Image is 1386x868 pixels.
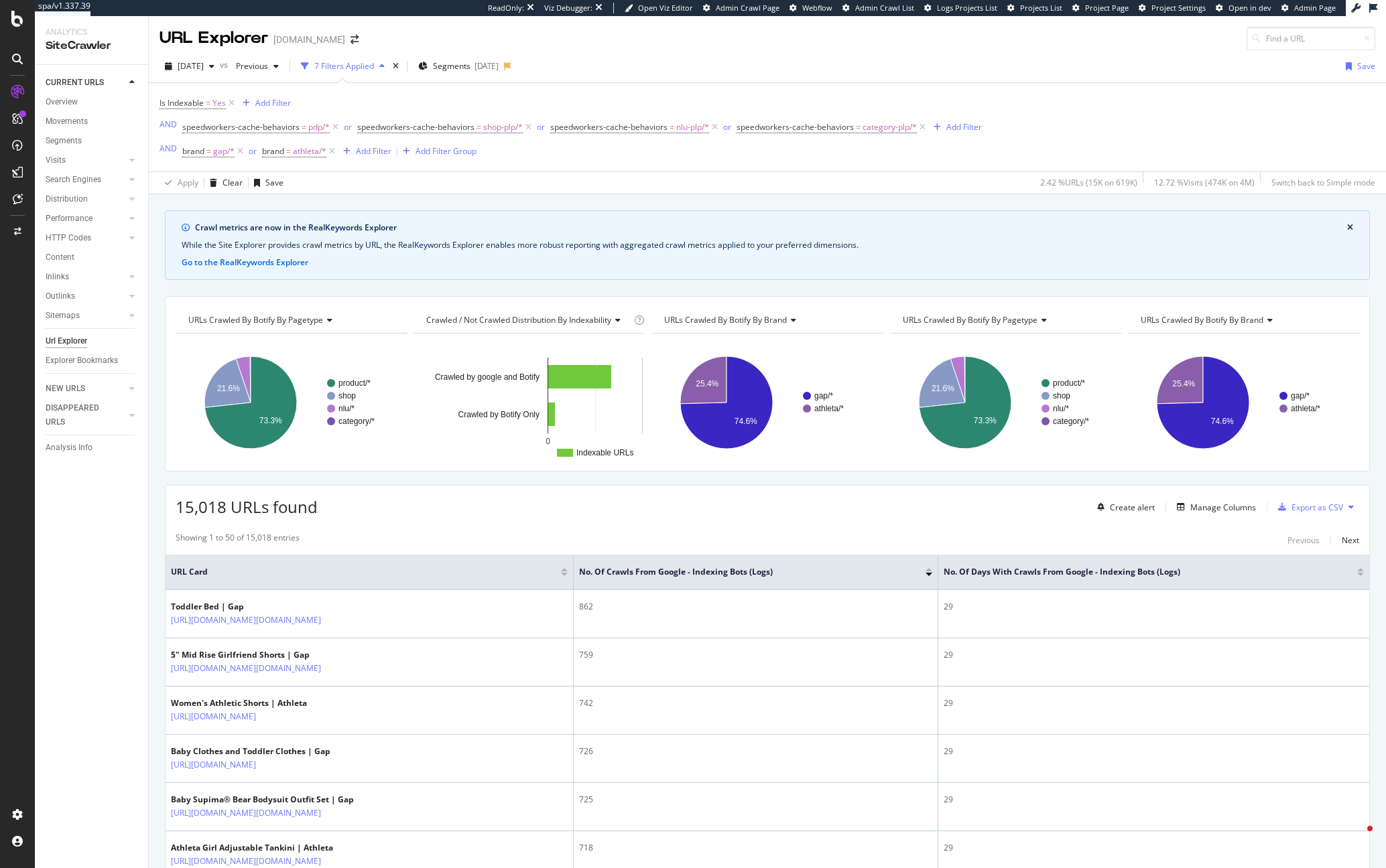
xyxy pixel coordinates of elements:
span: brand [182,145,204,157]
iframe: Intercom live chat [1340,822,1373,855]
a: Distribution [46,192,125,206]
div: Add Filter Group [416,145,477,157]
span: Is Indexable [160,97,204,108]
span: URL Card [171,566,558,578]
text: gap/* [814,391,833,401]
span: = [856,121,861,133]
div: Next [1342,534,1359,546]
div: 7 Filters Applied [314,60,374,72]
div: Manage Columns [1190,502,1256,513]
button: or [249,145,257,157]
span: Projects List [1020,3,1062,13]
a: Explorer Bookmarks [46,354,139,368]
h4: URLs Crawled By Botify By pagetype [900,309,1109,331]
span: URLs Crawled By Botify By brand [664,314,787,325]
div: HTTP Codes [46,231,91,245]
svg: A chart. [1128,344,1357,461]
div: times [390,60,401,73]
div: 742 [579,697,932,709]
div: Movements [46,115,88,129]
span: vs [220,59,231,70]
button: Manage Columns [1172,499,1256,515]
text: shop [338,391,356,401]
a: [URL][DOMAIN_NAME][DOMAIN_NAME] [171,806,321,820]
button: or [537,121,545,133]
div: Search Engines [46,173,101,187]
span: = [477,121,481,133]
a: Url Explorer [46,334,139,348]
span: athleta/* [293,142,326,161]
a: Admin Crawl List [842,3,914,13]
div: 5" Mid Rise Girlfriend Shorts | Gap [171,649,365,661]
span: nlu-plp/* [676,118,709,137]
button: Create alert [1092,496,1155,518]
span: pdp/* [308,118,330,137]
div: Distribution [46,192,88,206]
div: [DOMAIN_NAME] [273,33,345,46]
div: or [344,121,352,133]
text: gap/* [1291,391,1310,401]
a: NEW URLS [46,382,125,396]
button: or [723,121,731,133]
text: nlu/* [1053,404,1069,413]
div: 759 [579,649,932,661]
text: category/* [1053,417,1089,426]
div: Switch back to Simple mode [1271,177,1375,188]
a: Project Settings [1139,3,1206,13]
button: Add Filter Group [397,143,477,159]
div: While the Site Explorer provides crawl metrics by URL, the RealKeywords Explorer enables more rob... [182,239,1353,251]
a: Admin Page [1281,3,1336,13]
div: NEW URLS [46,382,85,396]
span: URLs Crawled By Botify By brand [1141,314,1263,325]
div: Analytics [46,27,137,38]
span: URLs Crawled By Botify By pagetype [188,314,323,325]
text: athleta/* [1291,404,1320,413]
span: Logs Projects List [937,3,997,13]
button: AND [160,142,177,155]
a: Segments [46,134,139,148]
span: No. of Crawls from Google - Indexing Bots (Logs) [579,566,905,578]
svg: A chart. [890,344,1119,461]
button: [DATE] [160,56,220,77]
div: Add Filter [356,145,391,157]
div: 725 [579,794,932,806]
a: Webflow [790,3,832,13]
button: Add Filter [928,119,982,135]
text: 74.6% [735,417,757,426]
text: 73.3% [973,416,996,425]
div: Save [1357,60,1375,72]
a: Open Viz Editor [625,3,693,13]
div: Save [265,177,283,188]
text: 25.4% [1172,379,1195,388]
div: DISAPPEARED URLS [46,401,113,429]
a: Overview [46,95,139,109]
text: 73.3% [259,416,282,425]
a: DISAPPEARED URLS [46,401,125,429]
a: Logs Projects List [924,3,997,13]
button: 7 Filters Applied [296,56,390,77]
button: Segments[DATE] [413,56,504,77]
a: [URL][DOMAIN_NAME] [171,710,256,723]
button: or [344,121,352,133]
button: Next [1342,532,1359,548]
div: info banner [165,210,1370,280]
button: Previous [1287,532,1320,548]
span: = [670,121,674,133]
div: Outlinks [46,289,75,303]
div: Overview [46,95,78,109]
div: 29 [944,601,1364,613]
div: 29 [944,649,1364,661]
div: Previous [1287,534,1320,546]
a: CURRENT URLS [46,76,125,90]
span: speedworkers-cache-behaviors [550,121,668,133]
input: Find a URL [1247,27,1375,50]
span: Webflow [802,3,832,13]
div: Visits [46,153,66,167]
div: Inlinks [46,270,69,284]
button: AND [160,118,177,131]
div: or [249,145,257,157]
div: 2.42 % URLs ( 15K on 619K ) [1040,177,1137,188]
div: CURRENT URLS [46,76,104,90]
button: Apply [160,172,198,194]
